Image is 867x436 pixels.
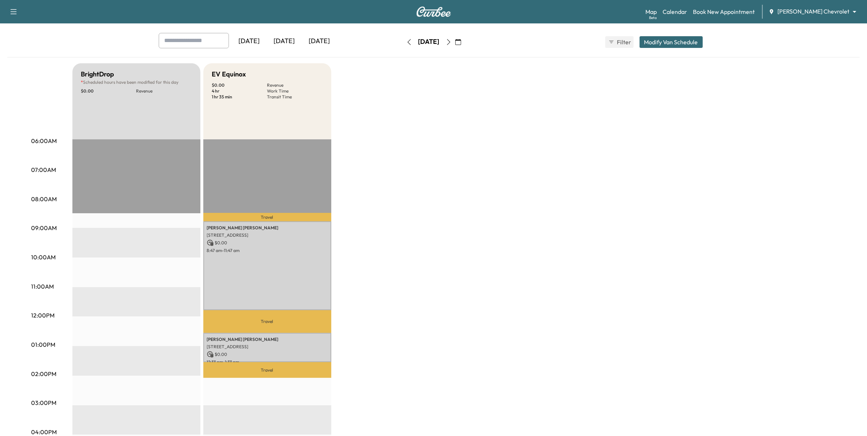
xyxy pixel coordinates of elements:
[777,7,849,16] span: [PERSON_NAME] Chevrolet
[136,88,192,94] p: Revenue
[207,337,328,342] p: [PERSON_NAME] [PERSON_NAME]
[693,7,755,16] a: Book New Appointment
[207,359,328,365] p: 12:33 pm - 1:33 pm
[212,82,267,88] p: $ 0.00
[605,36,634,48] button: Filter
[31,311,55,320] p: 12:00PM
[207,248,328,253] p: 8:47 am - 11:47 am
[203,362,331,378] p: Travel
[418,37,440,46] div: [DATE]
[207,232,328,238] p: [STREET_ADDRESS]
[31,223,57,232] p: 09:00AM
[267,88,323,94] p: Work Time
[207,240,328,246] p: $ 0.00
[203,310,331,333] p: Travel
[212,88,267,94] p: 4 hr
[81,69,114,79] h5: BrightDrop
[212,94,267,100] p: 1 hr 35 min
[267,94,323,100] p: Transit Time
[212,69,246,79] h5: EV Equinox
[31,253,56,262] p: 10:00AM
[232,33,267,50] div: [DATE]
[645,7,657,16] a: MapBeta
[267,33,302,50] div: [DATE]
[640,36,703,48] button: Modify Van Schedule
[31,282,54,291] p: 11:00AM
[649,15,657,20] div: Beta
[31,369,57,378] p: 02:00PM
[207,344,328,350] p: [STREET_ADDRESS]
[416,7,451,17] img: Curbee Logo
[207,351,328,358] p: $ 0.00
[207,225,328,231] p: [PERSON_NAME] [PERSON_NAME]
[31,165,56,174] p: 07:00AM
[31,136,57,145] p: 06:00AM
[81,79,192,85] p: Scheduled hours have been modified for this day
[302,33,337,50] div: [DATE]
[31,340,56,349] p: 01:00PM
[617,38,630,46] span: Filter
[31,398,57,407] p: 03:00PM
[203,213,331,221] p: Travel
[31,195,57,203] p: 08:00AM
[81,88,136,94] p: $ 0.00
[663,7,687,16] a: Calendar
[267,82,323,88] p: Revenue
